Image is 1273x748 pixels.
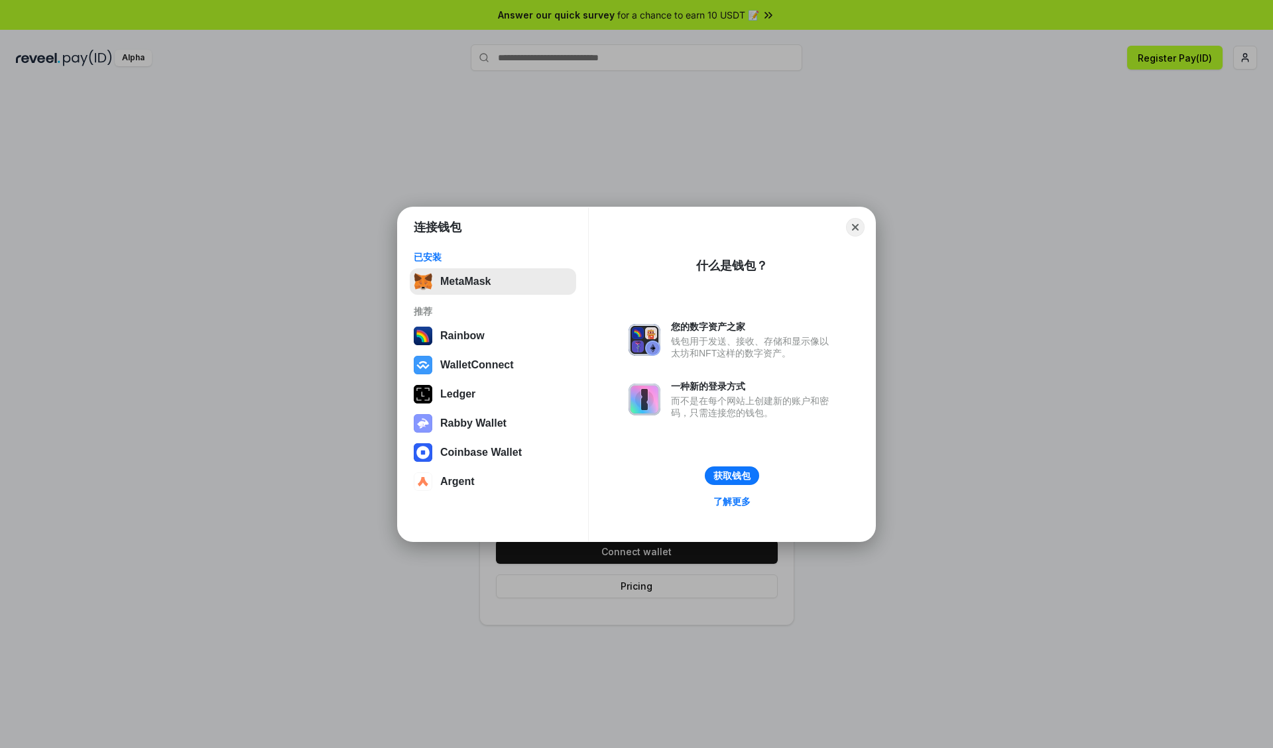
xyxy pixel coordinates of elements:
[410,268,576,295] button: MetaMask
[713,470,751,482] div: 获取钱包
[410,410,576,437] button: Rabby Wallet
[410,381,576,407] button: Ledger
[440,388,475,400] div: Ledger
[629,324,660,356] img: svg+xml,%3Csvg%20xmlns%3D%22http%3A%2F%2Fwww.w3.org%2F2000%2Fsvg%22%20fill%3D%22none%22%20viewBox...
[414,305,572,317] div: 推荐
[713,496,751,508] div: 了解更多
[410,468,576,495] button: Argent
[705,493,758,510] a: 了解更多
[414,443,432,462] img: svg+xml,%3Csvg%20width%3D%2228%22%20height%3D%2228%22%20viewBox%3D%220%200%2028%2028%22%20fill%3D...
[440,359,514,371] div: WalletConnect
[629,384,660,415] img: svg+xml,%3Csvg%20xmlns%3D%22http%3A%2F%2Fwww.w3.org%2F2000%2Fsvg%22%20fill%3D%22none%22%20viewBox...
[414,272,432,291] img: svg+xml,%3Csvg%20fill%3D%22none%22%20height%3D%2233%22%20viewBox%3D%220%200%2035%2033%22%20width%...
[440,417,507,429] div: Rabby Wallet
[414,356,432,374] img: svg+xml,%3Csvg%20width%3D%2228%22%20height%3D%2228%22%20viewBox%3D%220%200%2028%2028%22%20fill%3D...
[414,219,461,235] h1: 连接钱包
[414,472,432,491] img: svg+xml,%3Csvg%20width%3D%2228%22%20height%3D%2228%22%20viewBox%3D%220%200%2028%2028%22%20fill%3D...
[410,352,576,378] button: WalletConnect
[414,327,432,345] img: svg+xml,%3Csvg%20width%3D%22120%22%20height%3D%22120%22%20viewBox%3D%220%200%20120%20120%22%20fil...
[410,439,576,466] button: Coinbase Wallet
[671,335,835,359] div: 钱包用于发送、接收、存储和显示像以太坊和NFT这样的数字资产。
[846,218,865,237] button: Close
[671,395,835,419] div: 而不是在每个网站上创建新的账户和密码，只需连接您的钱包。
[705,466,759,485] button: 获取钱包
[696,258,768,274] div: 什么是钱包？
[414,414,432,433] img: svg+xml,%3Csvg%20xmlns%3D%22http%3A%2F%2Fwww.w3.org%2F2000%2Fsvg%22%20fill%3D%22none%22%20viewBox...
[410,323,576,349] button: Rainbow
[414,251,572,263] div: 已安装
[671,321,835,333] div: 您的数字资产之家
[414,385,432,403] img: svg+xml,%3Csvg%20xmlns%3D%22http%3A%2F%2Fwww.w3.org%2F2000%2Fsvg%22%20width%3D%2228%22%20height%3...
[440,476,475,488] div: Argent
[440,276,491,288] div: MetaMask
[671,380,835,392] div: 一种新的登录方式
[440,330,485,342] div: Rainbow
[440,447,522,458] div: Coinbase Wallet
